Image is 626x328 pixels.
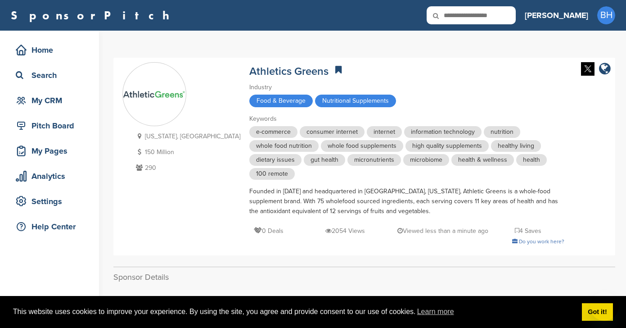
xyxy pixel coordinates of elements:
[134,162,240,173] p: 290
[512,238,564,245] a: Do you work here?
[451,154,514,166] span: health & wellness
[134,146,240,158] p: 150 Million
[249,82,564,92] div: Industry
[590,292,619,321] iframe: Button to launch messaging window
[484,126,520,138] span: nutrition
[11,9,175,21] a: SponsorPitch
[14,168,90,184] div: Analytics
[14,219,90,235] div: Help Center
[249,154,302,166] span: dietary issues
[14,143,90,159] div: My Pages
[123,89,186,100] img: Sponsorpitch & Athletics Greens
[416,305,455,319] a: learn more about cookies
[325,225,365,237] p: 2054 Views
[9,115,90,136] a: Pitch Board
[134,131,240,142] p: [US_STATE], [GEOGRAPHIC_DATA]
[9,166,90,187] a: Analytics
[516,154,547,166] span: health
[582,303,613,321] a: dismiss cookie message
[525,9,588,22] h3: [PERSON_NAME]
[13,305,575,319] span: This website uses cookies to improve your experience. By using the site, you agree and provide co...
[304,154,345,166] span: gut health
[9,141,90,161] a: My Pages
[300,126,365,138] span: consumer internet
[404,126,482,138] span: information technology
[491,140,541,152] span: healthy living
[9,65,90,86] a: Search
[599,62,611,77] a: company link
[249,140,319,152] span: whole food nutrition
[14,118,90,134] div: Pitch Board
[9,216,90,237] a: Help Center
[321,140,403,152] span: whole food supplements
[367,126,402,138] span: internet
[397,225,488,237] p: Viewed less than a minute ago
[14,193,90,210] div: Settings
[249,168,295,180] span: 100 remote
[249,187,564,216] div: Founded in [DATE] and headquartered in [GEOGRAPHIC_DATA], [US_STATE], Athletic Greens is a whole-...
[581,62,594,76] img: Twitter white
[249,65,329,78] a: Athletics Greens
[254,225,284,237] p: 0 Deals
[347,154,401,166] span: micronutrients
[525,5,588,25] a: [PERSON_NAME]
[249,95,313,107] span: Food & Beverage
[249,126,297,138] span: e-commerce
[9,191,90,212] a: Settings
[113,271,615,283] h2: Sponsor Details
[315,95,396,107] span: Nutritional Supplements
[9,40,90,60] a: Home
[519,238,564,245] span: Do you work here?
[14,92,90,109] div: My CRM
[405,140,489,152] span: high quality supplements
[249,114,564,124] div: Keywords
[14,67,90,83] div: Search
[9,90,90,111] a: My CRM
[403,154,449,166] span: microbiome
[14,42,90,58] div: Home
[597,6,615,24] span: BH
[515,225,541,237] p: 4 Saves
